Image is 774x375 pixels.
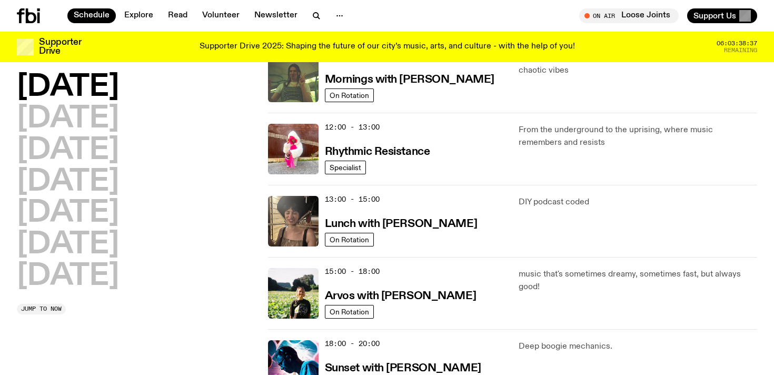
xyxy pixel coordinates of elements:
img: Jim Kretschmer in a really cute outfit with cute braids, standing on a train holding up a peace s... [268,52,319,102]
button: [DATE] [17,230,119,260]
span: 15:00 - 18:00 [325,267,380,277]
span: Support Us [693,11,736,21]
a: Rhythmic Resistance [325,144,430,157]
p: Start your week right with the best new music and some chaotic vibes [519,52,757,77]
h3: Supporter Drive [39,38,81,56]
span: 13:00 - 15:00 [325,194,380,204]
img: Attu crouches on gravel in front of a brown wall. They are wearing a white fur coat with a hood, ... [268,124,319,174]
span: Remaining [724,47,757,53]
span: On Rotation [330,235,369,243]
p: Deep boogie mechanics. [519,340,757,353]
button: [DATE] [17,199,119,228]
a: Explore [118,8,160,23]
h3: Arvos with [PERSON_NAME] [325,291,476,302]
button: On AirLoose Joints [579,8,679,23]
h3: Lunch with [PERSON_NAME] [325,219,477,230]
p: From the underground to the uprising, where music remembers and resists [519,124,757,149]
span: Specialist [330,163,361,171]
button: [DATE] [17,262,119,291]
button: [DATE] [17,73,119,102]
span: 06:03:38:37 [717,41,757,46]
a: Lunch with [PERSON_NAME] [325,216,477,230]
a: On Rotation [325,305,374,319]
button: Support Us [687,8,757,23]
a: Schedule [67,8,116,23]
button: [DATE] [17,136,119,165]
button: [DATE] [17,104,119,134]
span: 18:00 - 20:00 [325,339,380,349]
span: On Rotation [330,308,369,315]
a: On Rotation [325,88,374,102]
button: [DATE] [17,167,119,197]
a: On Rotation [325,233,374,246]
a: Volunteer [196,8,246,23]
a: Sunset with [PERSON_NAME] [325,361,481,374]
p: Supporter Drive 2025: Shaping the future of our city’s music, arts, and culture - with the help o... [200,42,575,52]
p: DIY podcast coded [519,196,757,209]
a: Specialist [325,161,366,174]
span: Jump to now [21,306,62,312]
a: Mornings with [PERSON_NAME] [325,72,494,85]
p: music that's sometimes dreamy, sometimes fast, but always good! [519,268,757,293]
span: On Rotation [330,91,369,99]
span: 12:00 - 13:00 [325,122,380,132]
a: Read [162,8,194,23]
h3: Rhythmic Resistance [325,146,430,157]
h3: Sunset with [PERSON_NAME] [325,363,481,374]
a: Newsletter [248,8,304,23]
button: Jump to now [17,304,66,314]
img: Bri is smiling and wearing a black t-shirt. She is standing in front of a lush, green field. Ther... [268,268,319,319]
h3: Mornings with [PERSON_NAME] [325,74,494,85]
a: Arvos with [PERSON_NAME] [325,289,476,302]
